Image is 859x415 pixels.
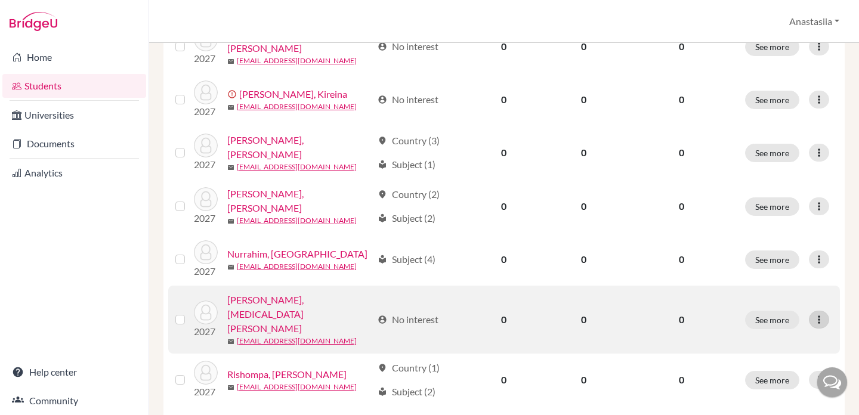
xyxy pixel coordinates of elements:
button: See more [745,371,799,389]
p: 0 [632,199,731,213]
span: mail [227,338,234,345]
a: Analytics [2,161,146,185]
td: 0 [543,20,625,73]
td: 0 [543,179,625,233]
img: Nurrahim, Rasyida Gania [194,240,218,264]
td: 0 [465,233,543,286]
img: Malika, Kireina [194,80,218,104]
a: Nurrahim, [GEOGRAPHIC_DATA] [227,247,367,261]
a: Home [2,45,146,69]
td: 0 [465,126,543,179]
span: location_on [378,190,387,199]
span: Help [27,8,52,19]
img: Rishompa, Janeeta Danra [194,361,218,385]
div: Subject (1) [378,157,435,172]
span: mail [227,164,234,171]
a: [EMAIL_ADDRESS][DOMAIN_NAME] [237,382,357,392]
p: 2027 [194,324,218,339]
a: Help center [2,360,146,384]
button: See more [745,91,799,109]
td: 0 [543,354,625,406]
td: 0 [543,73,625,126]
a: [EMAIL_ADDRESS][DOMAIN_NAME] [237,261,357,272]
p: 2027 [194,157,218,172]
a: [PERSON_NAME], [PERSON_NAME] [227,133,372,162]
img: Ramadhani, Yasmin Aulia [194,301,218,324]
a: Community [2,389,146,413]
p: 2027 [194,211,218,225]
div: Subject (2) [378,211,435,225]
button: See more [745,144,799,162]
a: Documents [2,132,146,156]
span: mail [227,384,234,391]
span: account_circle [378,95,387,104]
td: 0 [465,354,543,406]
button: See more [745,38,799,56]
button: Anastasiia [784,10,845,33]
img: Nariyama, Muhammad Hafiizh [194,134,218,157]
a: [EMAIL_ADDRESS][DOMAIN_NAME] [237,162,357,172]
td: 0 [465,20,543,73]
button: See more [745,311,799,329]
p: 0 [632,39,731,54]
span: location_on [378,363,387,373]
p: 0 [632,252,731,267]
td: 0 [465,286,543,354]
td: 0 [543,233,625,286]
a: [PERSON_NAME], [MEDICAL_DATA][PERSON_NAME] [227,293,372,336]
span: mail [227,264,234,271]
div: Subject (2) [378,385,435,399]
span: error_outline [227,89,239,99]
td: 0 [465,73,543,126]
a: Universities [2,103,146,127]
p: 2027 [194,104,218,119]
div: No interest [378,312,438,327]
span: mail [227,218,234,225]
a: [PERSON_NAME], Kireina [239,87,347,101]
a: [EMAIL_ADDRESS][DOMAIN_NAME] [237,215,357,226]
p: 0 [632,92,731,107]
span: location_on [378,136,387,145]
p: 2027 [194,264,218,278]
a: [EMAIL_ADDRESS][DOMAIN_NAME] [237,101,357,112]
p: 2027 [194,385,218,399]
span: local_library [378,213,387,223]
span: local_library [378,387,387,397]
p: 0 [632,373,731,387]
a: Students [2,74,146,98]
div: Country (3) [378,134,440,148]
span: mail [227,58,234,65]
p: 0 [632,312,731,327]
span: mail [227,104,234,111]
td: 0 [543,126,625,179]
div: Subject (4) [378,252,435,267]
span: local_library [378,160,387,169]
a: Rishompa, [PERSON_NAME] [227,367,347,382]
td: 0 [465,179,543,233]
button: See more [745,197,799,216]
div: No interest [378,92,438,107]
p: 2027 [194,51,218,66]
span: account_circle [378,315,387,324]
a: [EMAIL_ADDRESS][DOMAIN_NAME] [237,55,357,66]
a: [PERSON_NAME], [PERSON_NAME] [227,187,372,215]
a: [EMAIL_ADDRESS][DOMAIN_NAME] [237,336,357,346]
div: Country (2) [378,187,440,202]
div: Country (1) [378,361,440,375]
img: Nayla, Faiza Nafsa [194,187,218,211]
p: 0 [632,145,731,160]
td: 0 [543,286,625,354]
span: local_library [378,255,387,264]
div: No interest [378,39,438,54]
img: Bridge-U [10,12,57,31]
button: See more [745,250,799,269]
span: account_circle [378,42,387,51]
